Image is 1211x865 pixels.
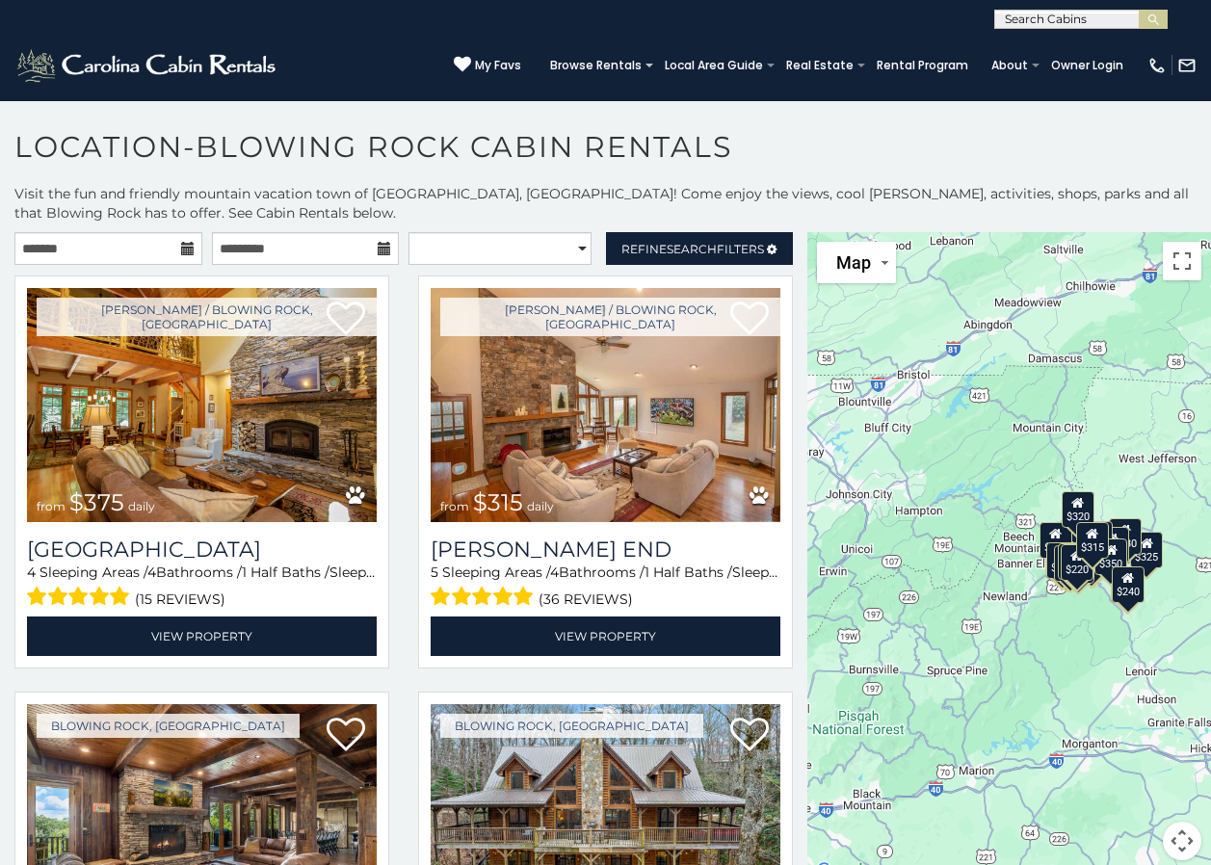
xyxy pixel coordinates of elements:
[778,564,792,581] span: 16
[1061,547,1093,584] div: $345
[667,242,717,256] span: Search
[1095,527,1128,564] div: $226
[1147,56,1167,75] img: phone-regular-white.png
[69,488,124,516] span: $375
[817,242,896,283] button: Change map style
[431,288,780,522] a: Moss End from $315 daily
[730,716,769,756] a: Add to favorites
[440,298,780,336] a: [PERSON_NAME] / Blowing Rock, [GEOGRAPHIC_DATA]
[1061,491,1093,528] div: $320
[1130,532,1163,568] div: $325
[550,564,559,581] span: 4
[867,52,978,79] a: Rental Program
[27,563,377,612] div: Sleeping Areas / Bathrooms / Sleeps:
[1163,822,1201,860] button: Map camera controls
[1044,542,1077,579] div: $375
[27,288,377,522] a: Mountain Song Lodge from $375 daily
[327,716,365,756] a: Add to favorites
[242,564,329,581] span: 1 Half Baths /
[431,288,780,522] img: Moss End
[982,52,1038,79] a: About
[475,57,521,74] span: My Favs
[431,537,780,563] a: [PERSON_NAME] End
[1057,543,1090,580] div: $165
[1163,242,1201,280] button: Toggle fullscreen view
[1060,544,1093,581] div: $220
[454,56,521,75] a: My Favs
[37,298,377,336] a: [PERSON_NAME] / Blowing Rock, [GEOGRAPHIC_DATA]
[27,537,377,563] a: [GEOGRAPHIC_DATA]
[147,564,156,581] span: 4
[27,564,36,581] span: 4
[540,52,651,79] a: Browse Rentals
[27,537,377,563] h3: Mountain Song Lodge
[37,714,300,738] a: Blowing Rock, [GEOGRAPHIC_DATA]
[1108,518,1141,555] div: $930
[645,564,732,581] span: 1 Half Baths /
[539,587,633,612] span: (36 reviews)
[473,488,523,516] span: $315
[37,499,66,513] span: from
[1041,52,1133,79] a: Owner Login
[1039,522,1071,559] div: $400
[27,616,377,656] a: View Property
[431,563,780,612] div: Sleeping Areas / Bathrooms / Sleeps:
[527,499,554,513] span: daily
[14,46,281,85] img: White-1-2.png
[376,564,388,581] span: 12
[440,499,469,513] span: from
[777,52,863,79] a: Real Estate
[1094,538,1127,575] div: $350
[1075,522,1108,559] div: $315
[621,242,764,256] span: Refine Filters
[836,252,871,273] span: Map
[431,564,438,581] span: 5
[128,499,155,513] span: daily
[431,616,780,656] a: View Property
[27,288,377,522] img: Mountain Song Lodge
[655,52,773,79] a: Local Area Guide
[135,587,225,612] span: (15 reviews)
[440,714,703,738] a: Blowing Rock, [GEOGRAPHIC_DATA]
[606,232,794,265] a: RefineSearchFilters
[1177,56,1197,75] img: mail-regular-white.png
[1045,542,1078,579] div: $410
[1111,566,1144,603] div: $240
[1054,545,1087,582] div: $355
[431,537,780,563] h3: Moss End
